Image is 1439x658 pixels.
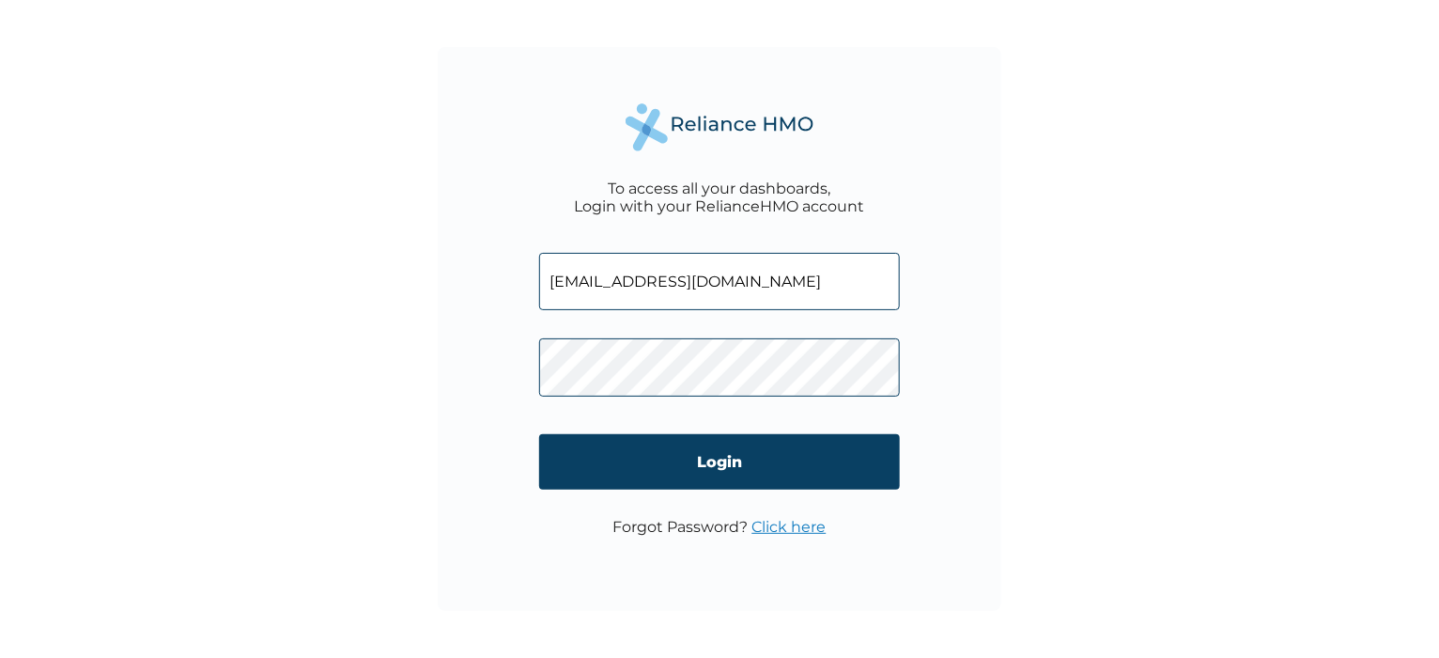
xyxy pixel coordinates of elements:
img: Reliance Health's Logo [626,103,813,151]
a: Click here [752,518,827,536]
input: Login [539,434,900,490]
input: Email address or HMO ID [539,253,900,310]
div: To access all your dashboards, Login with your RelianceHMO account [575,180,865,215]
p: Forgot Password? [613,518,827,536]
